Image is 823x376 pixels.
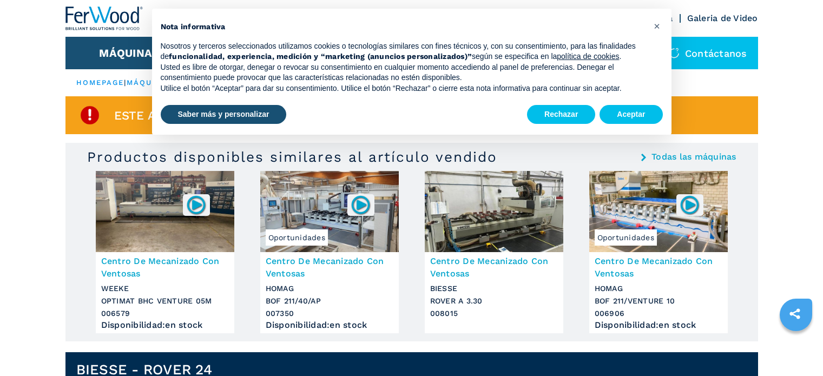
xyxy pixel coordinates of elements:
[76,78,124,87] a: HOMEPAGE
[124,78,126,87] span: |
[87,148,497,166] h3: Productos disponibles similares al artículo vendido
[266,255,393,280] h3: Centro De Mecanizado Con Ventosas
[781,300,808,327] a: sharethis
[96,171,234,333] a: Centro De Mecanizado Con Ventosas WEEKE OPTIMAT BHC VENTURE 05M006579Centro De Mecanizado Con Ven...
[260,171,399,333] a: Centro De Mecanizado Con Ventosas HOMAG BOF 211/40/APOportunidades007350Centro De Mecanizado Con ...
[527,105,595,124] button: Rechazar
[161,22,646,32] h2: Nota informativa
[651,153,736,161] a: Todas las máquinas
[79,104,101,126] img: SoldProduct
[425,171,563,252] img: Centro De Mecanizado Con Ventosas BIESSE ROVER A 3.30
[161,105,287,124] button: Saber más y personalizar
[687,13,758,23] a: Galeria de Video
[96,171,234,252] img: Centro De Mecanizado Con Ventosas WEEKE OPTIMAT BHC VENTURE 05M
[350,194,371,215] img: 007350
[260,171,399,252] img: Centro De Mecanizado Con Ventosas HOMAG BOF 211/40/AP
[589,171,728,252] img: Centro De Mecanizado Con Ventosas HOMAG BOF 211/VENTURE 10
[600,105,662,124] button: Aceptar
[99,47,159,60] button: Máquinas
[266,229,328,246] span: Oportunidades
[430,255,558,280] h3: Centro De Mecanizado Con Ventosas
[161,62,646,83] p: Usted es libre de otorgar, denegar o revocar su consentimiento en cualquier momento accediendo al...
[595,255,722,280] h3: Centro De Mecanizado Con Ventosas
[65,6,143,30] img: Ferwood
[595,322,722,328] div: Disponibilidad : en stock
[169,52,472,61] strong: funcionalidad, experiencia, medición y “marketing (anuncios personalizados)”
[425,171,563,333] a: Centro De Mecanizado Con Ventosas BIESSE ROVER A 3.30Centro De Mecanizado Con VentosasBIESSEROVER...
[101,322,229,328] div: Disponibilidad : en stock
[595,229,657,246] span: Oportunidades
[557,52,619,61] a: política de cookies
[595,282,722,320] h3: HOMAG BOF 211/VENTURE 10 006906
[589,171,728,333] a: Centro De Mecanizado Con Ventosas HOMAG BOF 211/VENTURE 10Oportunidades006906Centro De Mecanizado...
[266,322,393,328] div: Disponibilidad : en stock
[127,78,174,87] a: máquinas
[658,37,758,69] div: Contáctanos
[161,83,646,94] p: Utilice el botón “Aceptar” para dar su consentimiento. Utilice el botón “Rechazar” o cierre esta ...
[114,109,318,122] span: Este artículo ya está vendido
[654,19,660,32] span: ×
[649,17,666,35] button: Cerrar esta nota informativa
[430,282,558,320] h3: BIESSE ROVER A 3.30 008015
[266,282,393,320] h3: HOMAG BOF 211/40/AP 007350
[679,194,700,215] img: 006906
[101,255,229,280] h3: Centro De Mecanizado Con Ventosas
[161,41,646,62] p: Nosotros y terceros seleccionados utilizamos cookies o tecnologías similares con fines técnicos y...
[186,194,207,215] img: 006579
[101,282,229,320] h3: WEEKE OPTIMAT BHC VENTURE 05M 006579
